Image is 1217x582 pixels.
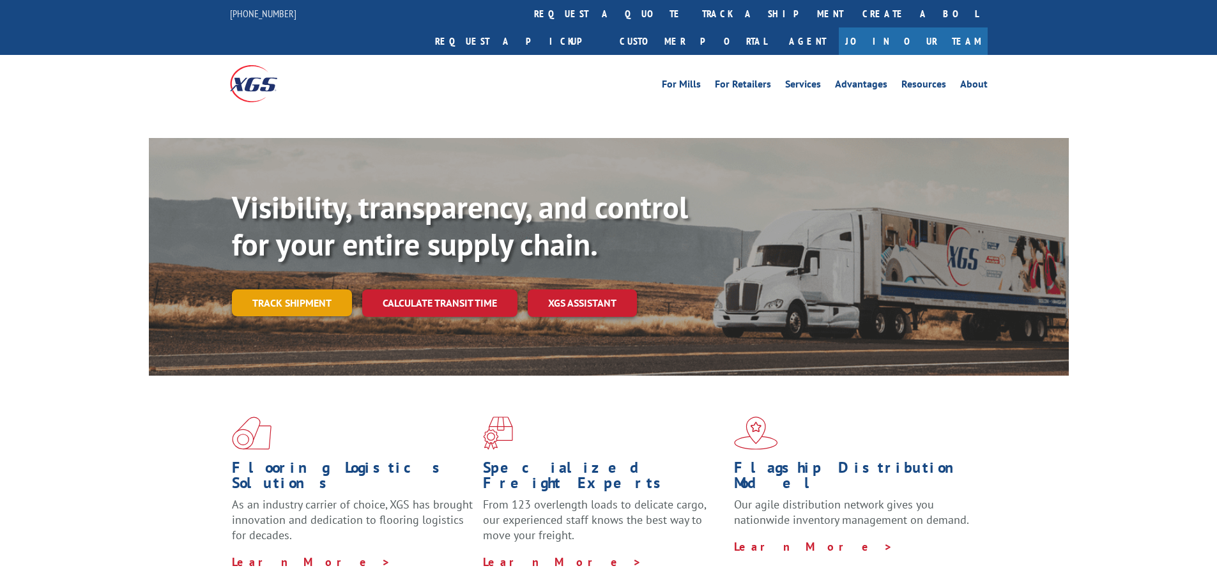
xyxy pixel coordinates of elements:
[835,79,887,93] a: Advantages
[230,7,296,20] a: [PHONE_NUMBER]
[715,79,771,93] a: For Retailers
[734,460,976,497] h1: Flagship Distribution Model
[232,417,272,450] img: xgs-icon-total-supply-chain-intelligence-red
[610,27,776,55] a: Customer Portal
[528,289,637,317] a: XGS ASSISTANT
[839,27,988,55] a: Join Our Team
[662,79,701,93] a: For Mills
[483,460,724,497] h1: Specialized Freight Experts
[734,417,778,450] img: xgs-icon-flagship-distribution-model-red
[483,555,642,569] a: Learn More >
[785,79,821,93] a: Services
[232,289,352,316] a: Track shipment
[232,187,688,264] b: Visibility, transparency, and control for your entire supply chain.
[362,289,517,317] a: Calculate transit time
[232,460,473,497] h1: Flooring Logistics Solutions
[483,417,513,450] img: xgs-icon-focused-on-flooring-red
[960,79,988,93] a: About
[734,539,893,554] a: Learn More >
[901,79,946,93] a: Resources
[232,555,391,569] a: Learn More >
[232,497,473,542] span: As an industry carrier of choice, XGS has brought innovation and dedication to flooring logistics...
[734,497,969,527] span: Our agile distribution network gives you nationwide inventory management on demand.
[776,27,839,55] a: Agent
[425,27,610,55] a: Request a pickup
[483,497,724,554] p: From 123 overlength loads to delicate cargo, our experienced staff knows the best way to move you...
